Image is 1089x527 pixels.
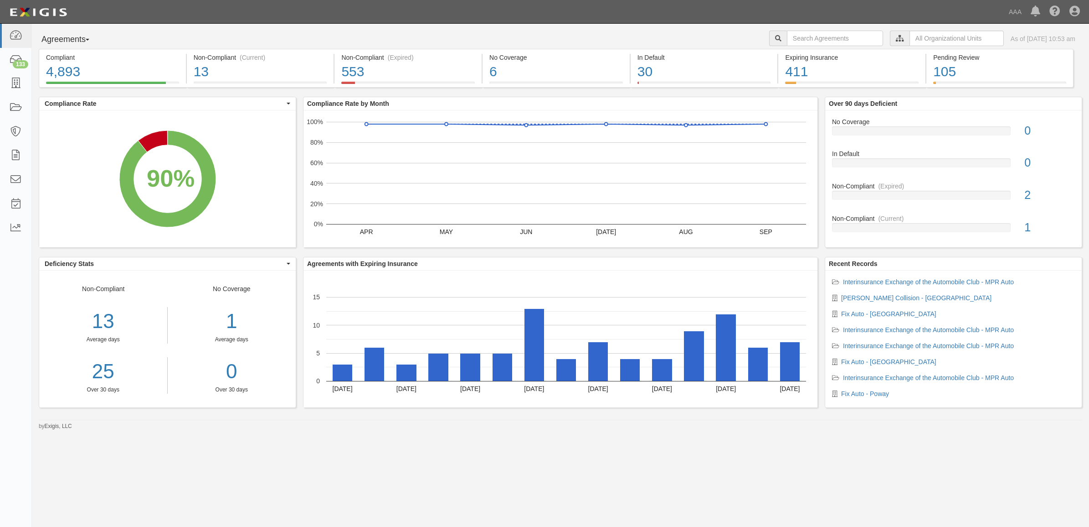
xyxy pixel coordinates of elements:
[778,82,925,89] a: Expiring Insurance411
[175,307,289,336] div: 1
[333,385,353,392] text: [DATE]
[46,53,179,62] div: Compliant
[631,82,778,89] a: In Default30
[787,31,883,46] input: Search Agreements
[716,385,736,392] text: [DATE]
[175,336,289,344] div: Average days
[313,321,320,329] text: 10
[926,82,1074,89] a: Pending Review105
[307,100,389,107] b: Compliance Rate by Month
[652,385,672,392] text: [DATE]
[194,53,327,62] div: Non-Compliant (Current)
[240,53,265,62] div: (Current)
[1004,3,1026,21] a: AAA
[841,310,936,318] a: Fix Auto - [GEOGRAPHIC_DATA]
[1011,34,1075,43] div: As of [DATE] 10:53 am
[45,99,284,108] span: Compliance Rate
[679,228,693,235] text: AUG
[1017,187,1082,203] div: 2
[843,326,1014,334] a: Interinsurance Exchange of the Automobile Club - MPR Auto
[843,278,1014,286] a: Interinsurance Exchange of the Automobile Club - MPR Auto
[489,53,623,62] div: No Coverage
[637,53,771,62] div: In Default
[933,62,1066,82] div: 105
[39,336,167,344] div: Average days
[637,62,771,82] div: 30
[39,110,296,247] svg: A chart.
[46,62,179,82] div: 4,893
[520,228,532,235] text: JUN
[596,228,616,235] text: [DATE]
[388,53,414,62] div: (Expired)
[310,139,323,146] text: 80%
[39,423,72,430] small: by
[829,100,897,107] b: Over 90 days Deficient
[832,149,1075,182] a: In Default0
[194,62,327,82] div: 13
[7,4,70,21] img: logo-5460c22ac91f19d4615b14bd174203de0afe785f0fc80cf4dbbc73dc1793850b.png
[878,214,904,223] div: (Current)
[334,82,482,89] a: Non-Compliant(Expired)553
[832,214,1075,240] a: Non-Compliant(Current)1
[39,257,296,270] button: Deficiency Stats
[303,110,817,247] svg: A chart.
[825,117,1082,126] div: No Coverage
[39,357,167,386] a: 25
[1049,6,1060,17] i: Help Center - Complianz
[785,53,919,62] div: Expiring Insurance
[341,62,475,82] div: 553
[310,159,323,167] text: 60%
[460,385,480,392] text: [DATE]
[878,182,904,191] div: (Expired)
[843,342,1014,350] a: Interinsurance Exchange of the Automobile Club - MPR Auto
[187,82,334,89] a: Non-Compliant(Current)13
[360,228,373,235] text: APR
[825,149,1082,158] div: In Default
[909,31,1004,46] input: All Organizational Units
[832,117,1075,150] a: No Coverage0
[316,377,320,385] text: 0
[168,284,296,394] div: No Coverage
[825,182,1082,191] div: Non-Compliant
[843,374,1014,381] a: Interinsurance Exchange of the Automobile Club - MPR Auto
[175,357,289,386] a: 0
[524,385,544,392] text: [DATE]
[313,293,320,301] text: 15
[829,260,878,267] b: Recent Records
[307,260,418,267] b: Agreements with Expiring Insurance
[841,358,936,365] a: Fix Auto - [GEOGRAPHIC_DATA]
[303,271,817,407] svg: A chart.
[39,386,167,394] div: Over 30 days
[1017,219,1082,236] div: 1
[314,220,323,228] text: 0%
[39,31,107,49] button: Agreements
[316,350,320,357] text: 5
[780,385,800,392] text: [DATE]
[310,200,323,207] text: 20%
[310,180,323,187] text: 40%
[588,385,608,392] text: [DATE]
[825,214,1082,223] div: Non-Compliant
[760,228,772,235] text: SEP
[147,161,195,195] div: 90%
[841,390,889,397] a: Fix Auto - Poway
[175,386,289,394] div: Over 30 days
[1017,155,1082,171] div: 0
[933,53,1066,62] div: Pending Review
[440,228,453,235] text: MAY
[45,259,284,268] span: Deficiency Stats
[13,60,28,68] div: 133
[483,82,630,89] a: No Coverage6
[39,284,168,394] div: Non-Compliant
[489,62,623,82] div: 6
[39,82,186,89] a: Compliant4,893
[1017,123,1082,139] div: 0
[832,182,1075,214] a: Non-Compliant(Expired)2
[841,294,991,302] a: [PERSON_NAME] Collision - [GEOGRAPHIC_DATA]
[307,118,323,125] text: 100%
[341,53,475,62] div: Non-Compliant (Expired)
